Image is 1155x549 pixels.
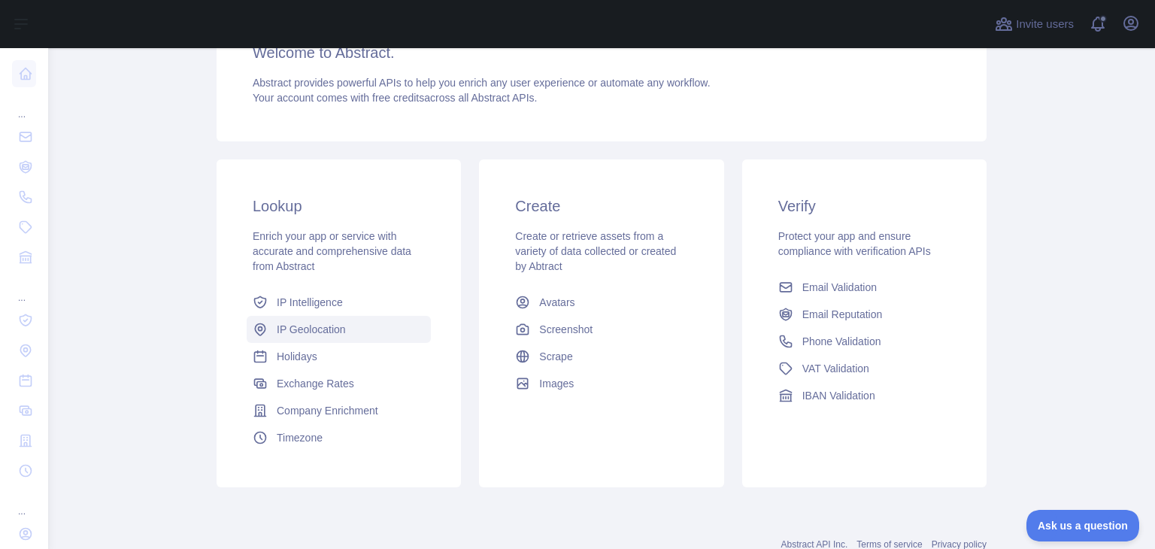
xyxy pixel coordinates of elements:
a: IBAN Validation [772,382,956,409]
a: Timezone [247,424,431,451]
div: ... [12,90,36,120]
a: Holidays [247,343,431,370]
a: Screenshot [509,316,693,343]
h3: Welcome to Abstract. [253,42,950,63]
a: Email Reputation [772,301,956,328]
span: Your account comes with across all Abstract APIs. [253,92,537,104]
a: IP Geolocation [247,316,431,343]
button: Invite users [992,12,1077,36]
span: Phone Validation [802,334,881,349]
h3: Lookup [253,196,425,217]
span: IP Geolocation [277,322,346,337]
span: free credits [372,92,424,104]
a: IP Intelligence [247,289,431,316]
a: Scrape [509,343,693,370]
iframe: Toggle Customer Support [1026,510,1140,541]
span: IP Intelligence [277,295,343,310]
a: Email Validation [772,274,956,301]
span: Avatars [539,295,574,310]
span: Timezone [277,430,323,445]
span: Abstract provides powerful APIs to help you enrich any user experience or automate any workflow. [253,77,711,89]
a: Images [509,370,693,397]
span: Company Enrichment [277,403,378,418]
div: ... [12,487,36,517]
span: Exchange Rates [277,376,354,391]
a: Avatars [509,289,693,316]
span: Protect your app and ensure compliance with verification APIs [778,230,931,257]
span: Email Reputation [802,307,883,322]
span: Email Validation [802,280,877,295]
span: Holidays [277,349,317,364]
span: VAT Validation [802,361,869,376]
span: Create or retrieve assets from a variety of data collected or created by Abtract [515,230,676,272]
span: IBAN Validation [802,388,875,403]
div: ... [12,274,36,304]
a: VAT Validation [772,355,956,382]
h3: Create [515,196,687,217]
span: Images [539,376,574,391]
span: Scrape [539,349,572,364]
span: Enrich your app or service with accurate and comprehensive data from Abstract [253,230,411,272]
a: Exchange Rates [247,370,431,397]
a: Phone Validation [772,328,956,355]
a: Company Enrichment [247,397,431,424]
span: Invite users [1016,16,1074,33]
span: Screenshot [539,322,593,337]
h3: Verify [778,196,950,217]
